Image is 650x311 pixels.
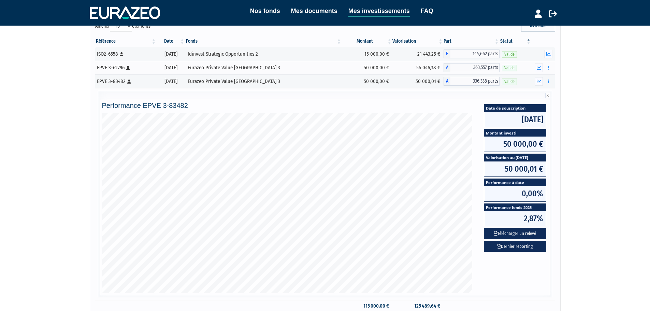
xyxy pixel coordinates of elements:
th: Valorisation: activer pour trier la colonne par ordre croissant [392,36,444,47]
a: Dernier reporting [484,241,546,252]
span: 336,338 parts [450,77,500,86]
span: Date de souscription [484,104,546,112]
h4: Performance EPVE 3-83482 [102,102,548,109]
div: [DATE] [159,51,183,58]
div: Eurazeo Private Value [GEOGRAPHIC_DATA] 3 [188,64,340,71]
div: F - Idinvest Strategic Opportunities 2 [444,50,500,58]
div: EPVE 3-62796 [97,64,154,71]
th: Référence : activer pour trier la colonne par ordre croissant [95,36,157,47]
img: 1732889491-logotype_eurazeo_blanc_rvb.png [90,6,160,19]
span: 144,662 parts [450,50,500,58]
span: Performance à date [484,179,546,186]
div: Idinvest Strategic Opportunities 2 [188,51,340,58]
i: [Français] Personne physique [127,80,131,84]
span: 50 000,00 € [484,137,546,152]
button: Reset [521,20,555,31]
span: F [444,50,450,58]
div: EPVE 3-83482 [97,78,154,85]
span: 363,557 parts [450,63,500,72]
i: [Français] Personne physique [126,66,130,70]
div: A - Eurazeo Private Value Europe 3 [444,63,500,72]
td: 21 443,25 € [392,47,444,61]
span: 50 000,01 € [484,161,546,176]
td: 54 046,38 € [392,61,444,74]
label: Afficher éléments [95,20,150,32]
th: Statut : activer pour trier la colonne par ordre d&eacute;croissant [500,36,531,47]
td: 50 000,00 € [342,61,392,74]
a: Mes investissements [348,6,410,17]
span: A [444,77,450,86]
th: Fonds: activer pour trier la colonne par ordre croissant [185,36,342,47]
div: ISO2-6558 [97,51,154,58]
select: Afficheréléments [110,20,132,32]
span: 2,87% [484,211,546,226]
span: Valide [502,79,517,85]
span: Valide [502,51,517,58]
span: [DATE] [484,112,546,127]
th: Montant: activer pour trier la colonne par ordre croissant [342,36,392,47]
span: Performance fonds 2025 [484,204,546,211]
i: [Français] Personne physique [120,52,124,56]
div: [DATE] [159,64,183,71]
a: Nos fonds [250,6,280,16]
th: Part: activer pour trier la colonne par ordre croissant [444,36,500,47]
th: Date: activer pour trier la colonne par ordre croissant [157,36,185,47]
div: Eurazeo Private Value [GEOGRAPHIC_DATA] 3 [188,78,340,85]
span: Valide [502,65,517,71]
span: Valorisation au [DATE] [484,154,546,161]
button: Télécharger un relevé [484,228,546,239]
td: 50 000,00 € [342,74,392,88]
td: 50 000,01 € [392,74,444,88]
a: FAQ [421,6,433,16]
span: Montant investi [484,129,546,137]
td: 15 000,00 € [342,47,392,61]
span: 0,00% [484,186,546,201]
div: [DATE] [159,78,183,85]
div: A - Eurazeo Private Value Europe 3 [444,77,500,86]
span: A [444,63,450,72]
a: Mes documents [291,6,337,16]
